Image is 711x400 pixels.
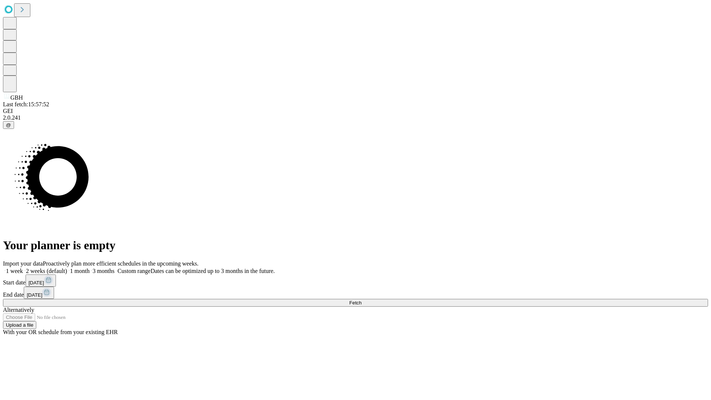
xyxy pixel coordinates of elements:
[3,299,708,307] button: Fetch
[70,268,90,274] span: 1 month
[26,274,56,287] button: [DATE]
[29,280,44,286] span: [DATE]
[27,292,42,298] span: [DATE]
[3,239,708,252] h1: Your planner is empty
[117,268,150,274] span: Custom range
[3,114,708,121] div: 2.0.241
[26,268,67,274] span: 2 weeks (default)
[3,101,49,107] span: Last fetch: 15:57:52
[93,268,114,274] span: 3 months
[3,307,34,313] span: Alternatively
[3,260,43,267] span: Import your data
[6,268,23,274] span: 1 week
[349,300,361,306] span: Fetch
[3,321,36,329] button: Upload a file
[151,268,275,274] span: Dates can be optimized up to 3 months in the future.
[10,94,23,101] span: GBH
[24,287,54,299] button: [DATE]
[43,260,198,267] span: Proactively plan more efficient schedules in the upcoming weeks.
[3,108,708,114] div: GEI
[3,121,14,129] button: @
[3,287,708,299] div: End date
[3,274,708,287] div: Start date
[3,329,118,335] span: With your OR schedule from your existing EHR
[6,122,11,128] span: @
